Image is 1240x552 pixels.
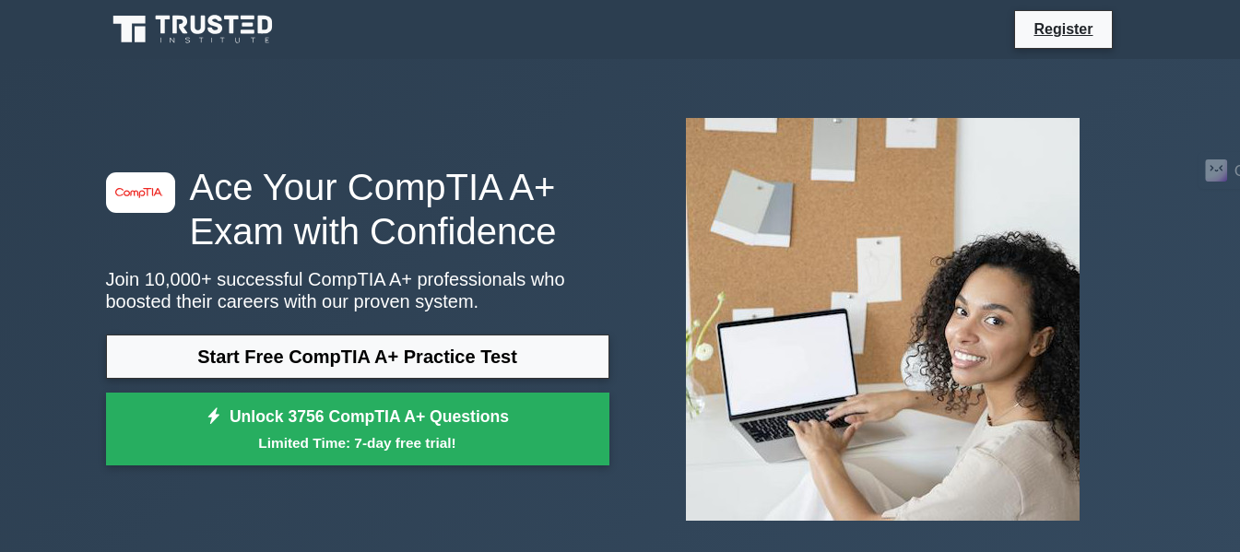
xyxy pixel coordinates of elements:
p: Join 10,000+ successful CompTIA A+ professionals who boosted their careers with our proven system. [106,268,609,312]
a: Register [1022,18,1104,41]
h1: Ace Your CompTIA A+ Exam with Confidence [106,165,609,253]
small: Limited Time: 7-day free trial! [129,432,586,453]
a: Unlock 3756 CompTIA A+ QuestionsLimited Time: 7-day free trial! [106,393,609,466]
a: Start Free CompTIA A+ Practice Test [106,335,609,379]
